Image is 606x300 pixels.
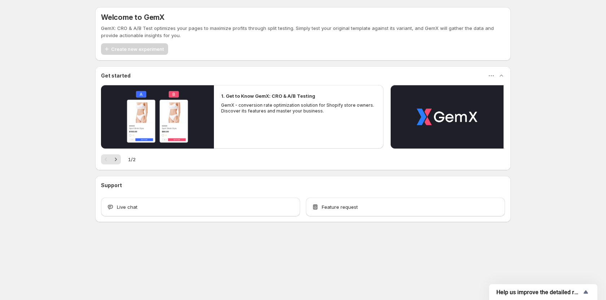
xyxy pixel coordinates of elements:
[101,154,121,164] nav: Pagination
[101,13,164,22] h5: Welcome to GemX
[111,154,121,164] button: Next
[496,289,581,296] span: Help us improve the detailed report for A/B campaigns
[101,182,122,189] h3: Support
[221,92,315,100] h2: 1. Get to Know GemX: CRO & A/B Testing
[496,288,590,296] button: Show survey - Help us improve the detailed report for A/B campaigns
[128,156,136,163] span: 1 / 2
[322,203,358,211] span: Feature request
[117,203,137,211] span: Live chat
[221,102,376,114] p: GemX - conversion rate optimization solution for Shopify store owners. Discover its features and ...
[101,72,131,79] h3: Get started
[101,85,214,149] button: Play video
[391,85,504,149] button: Play video
[101,25,505,39] p: GemX: CRO & A/B Test optimizes your pages to maximize profits through split testing. Simply test ...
